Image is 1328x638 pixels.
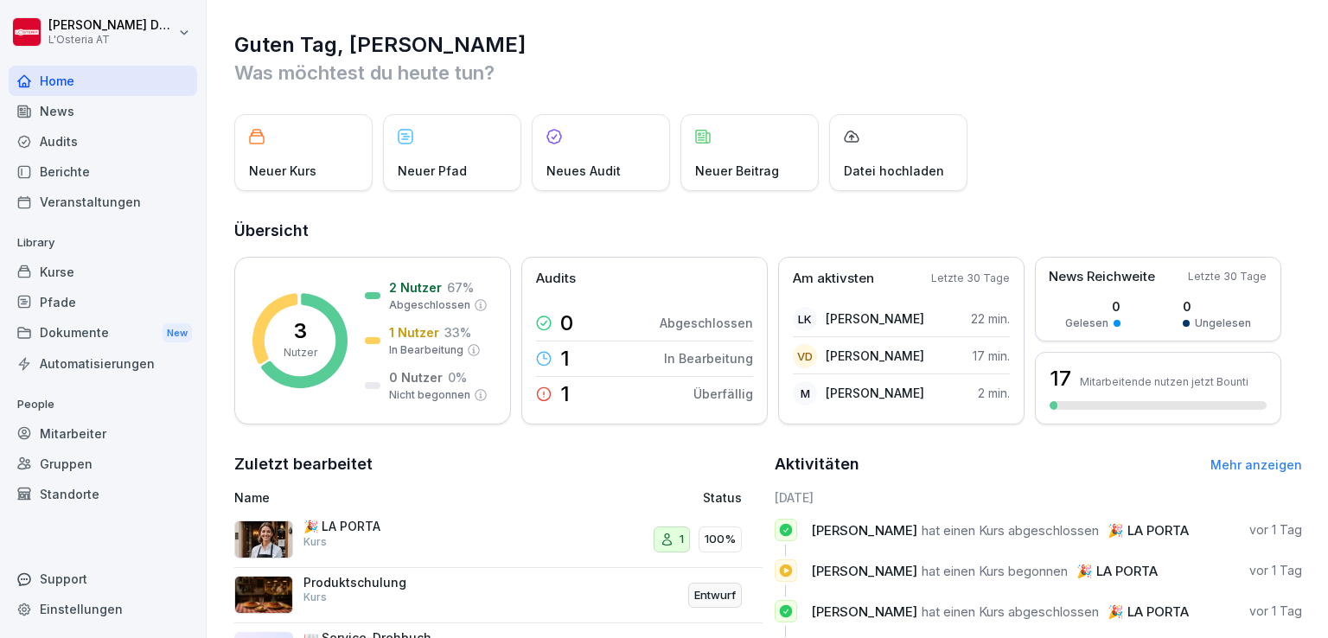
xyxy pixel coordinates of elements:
[9,229,197,257] p: Library
[826,384,924,402] p: [PERSON_NAME]
[234,219,1302,243] h2: Übersicht
[1183,297,1251,316] p: 0
[1050,364,1071,393] h3: 17
[398,162,467,180] p: Neuer Pfad
[389,278,442,297] p: 2 Nutzer
[303,590,327,605] p: Kurs
[9,156,197,187] a: Berichte
[9,348,197,379] a: Automatisierungen
[234,488,559,507] p: Name
[931,271,1010,286] p: Letzte 30 Tage
[703,488,742,507] p: Status
[695,162,779,180] p: Neuer Beitrag
[389,368,443,386] p: 0 Nutzer
[922,522,1099,539] span: hat einen Kurs abgeschlossen
[389,297,470,313] p: Abgeschlossen
[9,287,197,317] a: Pfade
[48,34,175,46] p: L'Osteria AT
[9,66,197,96] a: Home
[793,307,817,331] div: LK
[826,347,924,365] p: [PERSON_NAME]
[234,452,763,476] h2: Zuletzt bearbeitet
[9,187,197,217] a: Veranstaltungen
[9,96,197,126] a: News
[1065,316,1108,331] p: Gelesen
[448,368,467,386] p: 0 %
[9,257,197,287] a: Kurse
[1080,375,1248,388] p: Mitarbeitende nutzen jetzt Bounti
[9,391,197,418] p: People
[693,385,753,403] p: Überfällig
[560,348,570,369] p: 1
[793,344,817,368] div: VD
[234,576,293,614] img: evvqdvc6cco3qg0pkrazofoz.png
[793,381,817,405] div: M
[1108,522,1189,539] span: 🎉 LA PORTA
[1195,316,1251,331] p: Ungelesen
[973,347,1010,365] p: 17 min.
[1108,603,1189,620] span: 🎉 LA PORTA
[303,575,476,590] p: Produktschulung
[9,564,197,594] div: Support
[389,323,439,341] p: 1 Nutzer
[1249,562,1302,579] p: vor 1 Tag
[1065,297,1120,316] p: 0
[9,317,197,349] div: Dokumente
[811,603,917,620] span: [PERSON_NAME]
[1076,563,1158,579] span: 🎉 LA PORTA
[811,563,917,579] span: [PERSON_NAME]
[163,323,192,343] div: New
[560,313,573,334] p: 0
[978,384,1010,402] p: 2 min.
[9,126,197,156] a: Audits
[389,387,470,403] p: Nicht begonnen
[9,317,197,349] a: DokumenteNew
[234,568,763,624] a: ProduktschulungKursEntwurf
[1210,457,1302,472] a: Mehr anzeigen
[793,269,874,289] p: Am aktivsten
[971,309,1010,328] p: 22 min.
[9,479,197,509] a: Standorte
[303,534,327,550] p: Kurs
[9,594,197,624] a: Einstellungen
[1249,521,1302,539] p: vor 1 Tag
[844,162,944,180] p: Datei hochladen
[664,349,753,367] p: In Bearbeitung
[303,519,476,534] p: 🎉 LA PORTA
[234,520,293,558] img: gildg6d9tgvhimvy0yxdwxtc.png
[1249,603,1302,620] p: vor 1 Tag
[811,522,917,539] span: [PERSON_NAME]
[922,603,1099,620] span: hat einen Kurs abgeschlossen
[48,18,175,33] p: [PERSON_NAME] Damiani
[294,321,307,341] p: 3
[234,512,763,568] a: 🎉 LA PORTAKurs1100%
[775,452,859,476] h2: Aktivitäten
[680,531,684,548] p: 1
[922,563,1068,579] span: hat einen Kurs begonnen
[660,314,753,332] p: Abgeschlossen
[9,449,197,479] a: Gruppen
[546,162,621,180] p: Neues Audit
[9,418,197,449] a: Mitarbeiter
[234,31,1302,59] h1: Guten Tag, [PERSON_NAME]
[775,488,1303,507] h6: [DATE]
[249,162,316,180] p: Neuer Kurs
[536,269,576,289] p: Audits
[389,342,463,358] p: In Bearbeitung
[234,59,1302,86] p: Was möchtest du heute tun?
[284,345,317,360] p: Nutzer
[560,384,570,405] p: 1
[1049,267,1155,287] p: News Reichweite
